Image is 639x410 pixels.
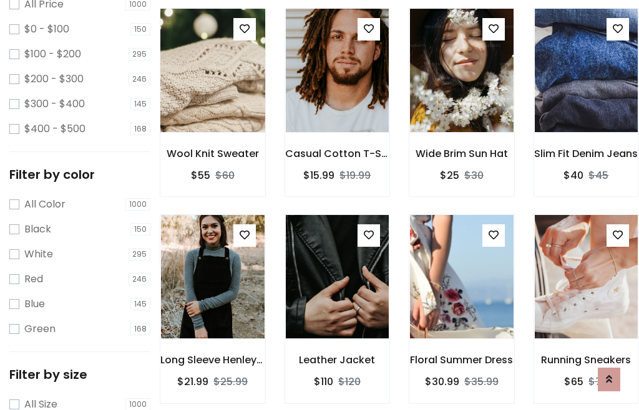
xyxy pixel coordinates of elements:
h6: $65 [564,376,583,388]
span: 295 [129,48,150,60]
del: $45 [588,168,608,183]
label: Black [24,222,51,237]
h6: $25 [440,169,459,181]
h6: $55 [191,169,210,181]
del: $30 [464,168,484,183]
h6: Wide Brim Sun Hat [409,148,514,160]
h6: Casual Cotton T-Shirt [285,148,390,160]
label: Green [24,322,56,336]
h6: Running Sneakers [534,354,639,366]
span: 145 [130,298,150,310]
label: $200 - $300 [24,72,84,87]
h6: $30.99 [425,376,459,388]
h6: $40 [563,169,583,181]
del: $19.99 [339,168,371,183]
label: Blue [24,297,45,312]
span: 150 [130,23,150,36]
label: All Color [24,197,66,212]
span: 1000 [125,198,150,211]
label: $400 - $500 [24,122,85,136]
del: $120 [338,374,361,389]
del: $35.99 [464,374,499,389]
h6: Wool Knit Sweater [160,148,265,160]
span: 246 [129,273,150,285]
h6: $110 [314,376,333,388]
label: White [24,247,53,262]
del: $75 [588,374,608,389]
span: 246 [129,73,150,85]
h6: $21.99 [177,376,208,388]
h6: Long Sleeve Henley T-Shirt [160,354,265,366]
h6: $15.99 [303,169,334,181]
label: $300 - $400 [24,97,85,112]
label: $0 - $100 [24,22,69,37]
h5: Filter by size [9,367,150,382]
label: Red [24,272,43,287]
span: 168 [130,323,150,335]
h6: Slim Fit Denim Jeans [534,148,639,160]
span: 295 [129,248,150,260]
span: 168 [130,123,150,135]
del: $60 [215,168,235,183]
h5: Filter by color [9,167,150,182]
span: 150 [130,223,150,236]
del: $25.99 [213,374,248,389]
span: 145 [130,98,150,110]
h6: Leather Jacket [285,354,390,366]
h6: Floral Summer Dress [409,354,514,366]
label: $100 - $200 [24,47,81,62]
